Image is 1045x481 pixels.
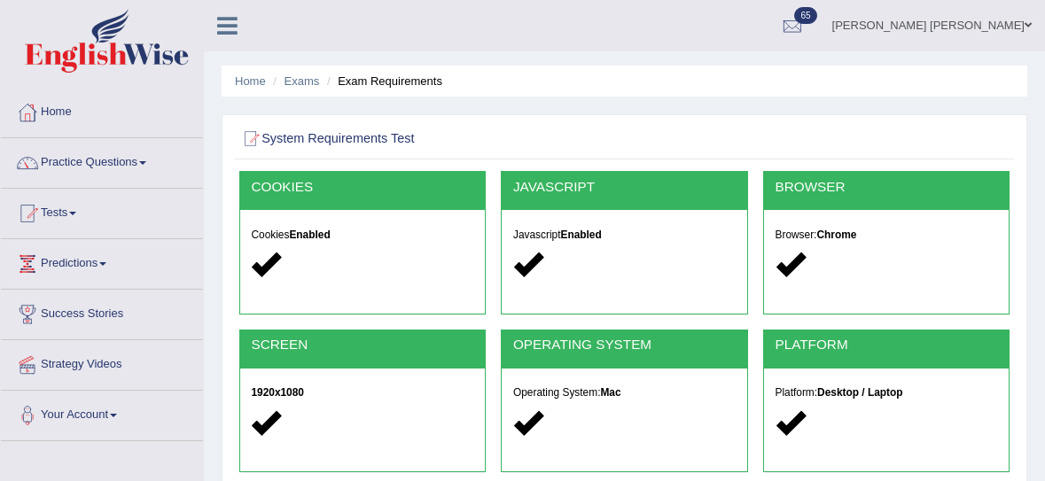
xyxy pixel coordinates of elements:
[776,180,998,195] h2: BROWSER
[776,387,998,399] h5: Platform:
[323,73,442,89] li: Exam Requirements
[817,386,902,399] strong: Desktop / Laptop
[513,337,736,353] h2: OPERATING SYSTEM
[239,128,717,151] h2: System Requirements Test
[794,7,816,24] span: 65
[289,229,330,241] strong: Enabled
[1,88,203,132] a: Home
[816,229,856,241] strong: Chrome
[251,337,473,353] h2: SCREEN
[561,229,602,241] strong: Enabled
[600,386,620,399] strong: Mac
[513,180,736,195] h2: JAVASCRIPT
[251,386,304,399] strong: 1920x1080
[1,391,203,435] a: Your Account
[776,337,998,353] h2: PLATFORM
[251,180,473,195] h2: COOKIES
[513,229,736,241] h5: Javascript
[1,239,203,283] a: Predictions
[1,290,203,334] a: Success Stories
[1,189,203,233] a: Tests
[285,74,320,88] a: Exams
[235,74,266,88] a: Home
[513,387,736,399] h5: Operating System:
[1,340,203,384] a: Strategy Videos
[251,229,473,241] h5: Cookies
[776,229,998,241] h5: Browser:
[1,138,203,182] a: Practice Questions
